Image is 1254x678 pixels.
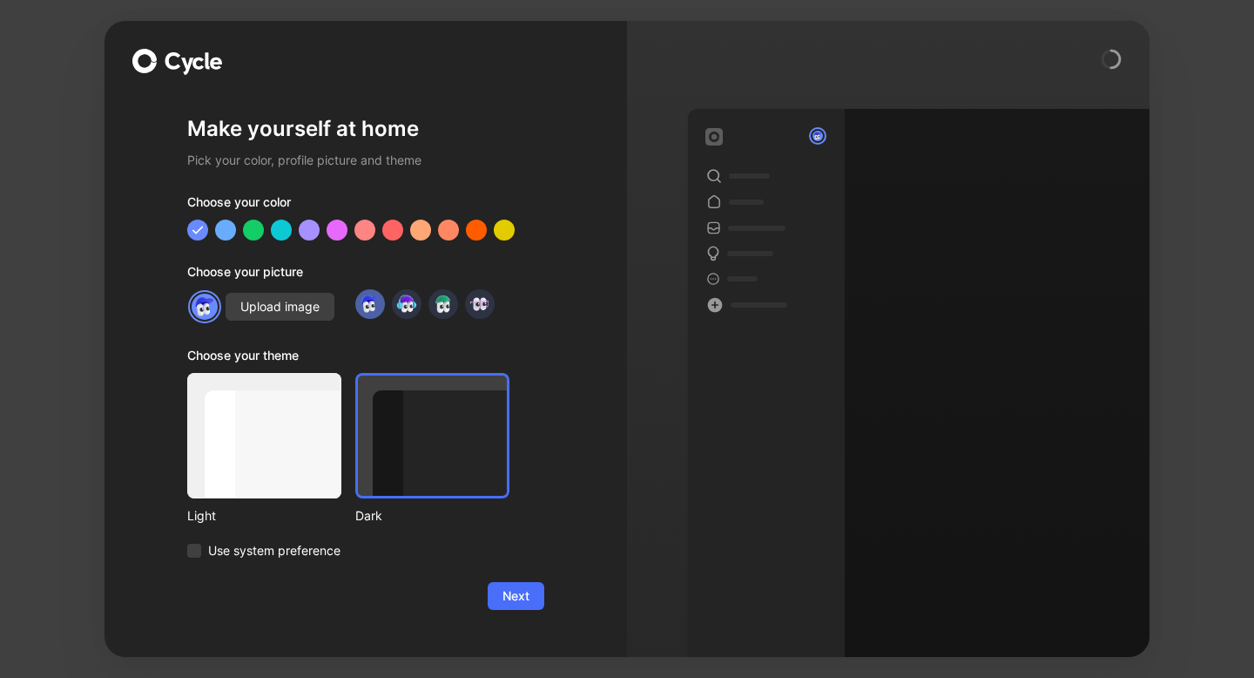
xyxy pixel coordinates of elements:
[811,129,825,143] img: avatar
[187,192,544,220] div: Choose your color
[431,292,455,315] img: avatar
[187,505,341,526] div: Light
[394,292,418,315] img: avatar
[468,292,491,315] img: avatar
[240,296,320,317] span: Upload image
[488,582,544,610] button: Next
[187,261,544,289] div: Choose your picture
[355,505,509,526] div: Dark
[226,293,334,321] button: Upload image
[705,128,723,146] img: workspace-default-logo-wX5zAyuM.png
[187,345,509,373] div: Choose your theme
[190,292,219,322] img: avatar
[358,292,381,315] img: avatar
[187,115,544,143] h1: Make yourself at home
[187,150,544,171] h2: Pick your color, profile picture and theme
[208,540,340,561] span: Use system preference
[502,586,529,607] span: Next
